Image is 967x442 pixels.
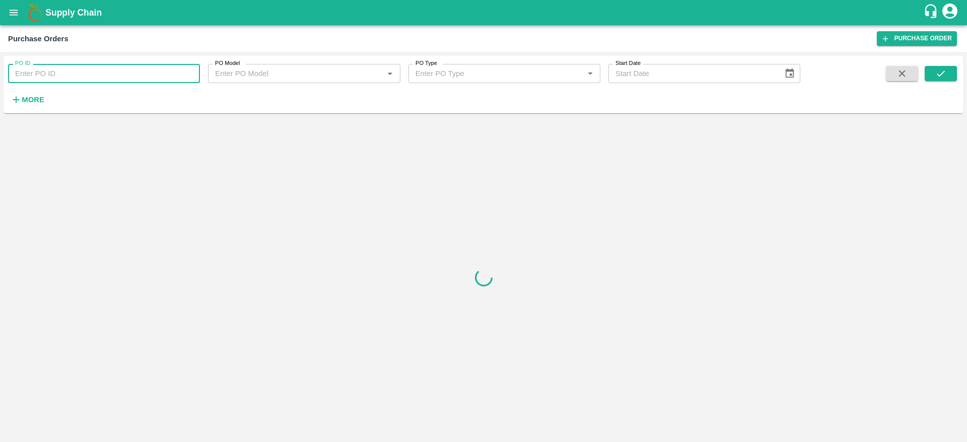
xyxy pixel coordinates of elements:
[45,6,923,20] a: Supply Chain
[15,59,30,67] label: PO ID
[25,3,45,23] img: logo
[416,59,437,67] label: PO Type
[615,59,641,67] label: Start Date
[8,64,200,83] input: Enter PO ID
[608,64,776,83] input: Start Date
[383,67,396,80] button: Open
[780,64,799,83] button: Choose date
[22,96,44,104] strong: More
[215,59,240,67] label: PO Model
[211,67,380,80] input: Enter PO Model
[8,91,47,108] button: More
[2,1,25,24] button: open drawer
[411,67,581,80] input: Enter PO Type
[923,4,941,22] div: customer-support
[941,2,959,23] div: account of current user
[8,32,68,45] div: Purchase Orders
[45,8,102,18] b: Supply Chain
[584,67,597,80] button: Open
[877,31,957,46] a: Purchase Order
